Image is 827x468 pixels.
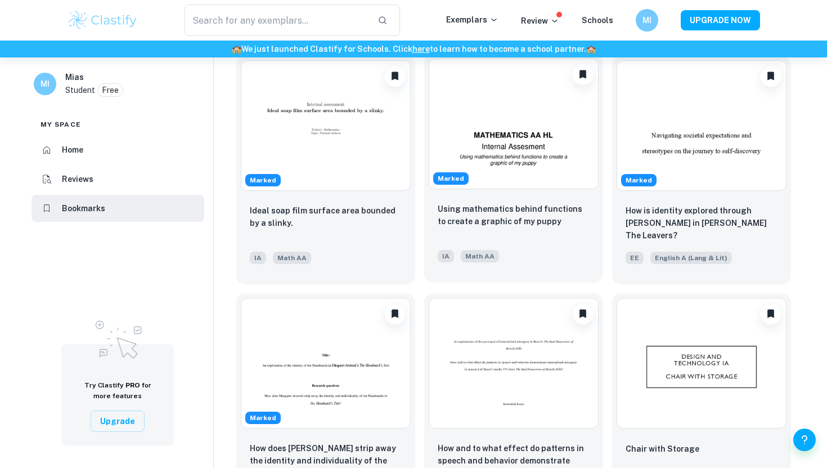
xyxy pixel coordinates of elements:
[245,175,281,185] span: Marked
[384,65,406,87] button: Unbookmark
[32,166,204,193] a: Reviews
[641,14,654,26] h6: MI
[65,84,95,96] p: Student
[433,173,469,184] span: Marked
[241,298,411,429] img: English A (Lang & Lit) EE example thumbnail: How does Margaret Atwood strip away the
[586,44,596,54] span: 🏫
[62,202,105,215] h6: Bookmarks
[572,63,594,86] button: Unbookmark
[429,59,599,189] img: Math AA IA example thumbnail: Using mathematics behind functions to cr
[67,9,138,32] img: Clastify logo
[617,298,786,429] img: Design technology IA example thumbnail: Chair with Storage
[621,175,657,185] span: Marked
[125,381,140,389] span: PRO
[626,252,644,264] span: EE
[438,250,454,262] span: IA
[185,5,368,36] input: Search for any exemplars...
[446,14,498,26] p: Exemplars
[39,78,52,90] h6: MI
[650,252,732,264] span: English A (Lang & Lit)
[32,195,204,222] a: Bookmarks
[582,16,613,25] a: Schools
[102,84,119,96] p: Free
[241,60,411,191] img: Math AA IA example thumbnail: Ideal soap film surface area bounded by
[681,10,760,30] button: UPGRADE NOW
[2,43,825,55] h6: We just launched Clastify for Schools. Click to learn how to become a school partner.
[626,443,699,455] p: Chair with Storage
[424,56,603,284] a: Math AA IA example thumbnail: Using mathematics behind functions to crMarkedUnbookmarkUsing mathe...
[793,429,816,451] button: Help and Feedback
[62,173,93,185] h6: Reviews
[461,250,499,262] span: Math AA
[273,252,311,264] span: Math AA
[521,15,559,27] p: Review
[62,144,83,156] h6: Home
[759,65,782,87] button: Unbookmark
[91,411,145,432] button: Upgrade
[32,136,204,163] a: Home
[636,9,658,32] button: MI
[250,252,266,264] span: IA
[412,44,430,54] a: here
[626,204,777,242] p: How is identity explored through [PERSON_NAME] in [PERSON_NAME] The Leavers?
[232,44,241,54] span: 🏫
[759,302,782,325] button: Unbookmark
[41,119,81,130] span: My space
[250,204,402,229] p: Ideal soap film surface area bounded by a slinky.
[65,71,84,83] h6: Mias
[612,56,791,284] a: English A (Lang & Lit) EE example thumbnail: How is identity explored through Deming MarkedUnbook...
[245,413,281,423] span: Marked
[429,298,599,429] img: English A (Lang & Lit) EE example thumbnail: How and to what effect do patterns in sp
[617,60,786,191] img: English A (Lang & Lit) EE example thumbnail: How is identity explored through Deming
[236,56,415,284] a: Math AA IA example thumbnail: Ideal soap film surface area bounded by MarkedUnbookmarkIdeal soap ...
[75,380,160,402] h6: Try Clastify for more features
[89,314,146,362] img: Upgrade to Pro
[438,203,590,228] p: Using mathematics behind functions to create a graphic of my puppy
[384,302,406,325] button: Unbookmark
[572,302,594,325] button: Unbookmark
